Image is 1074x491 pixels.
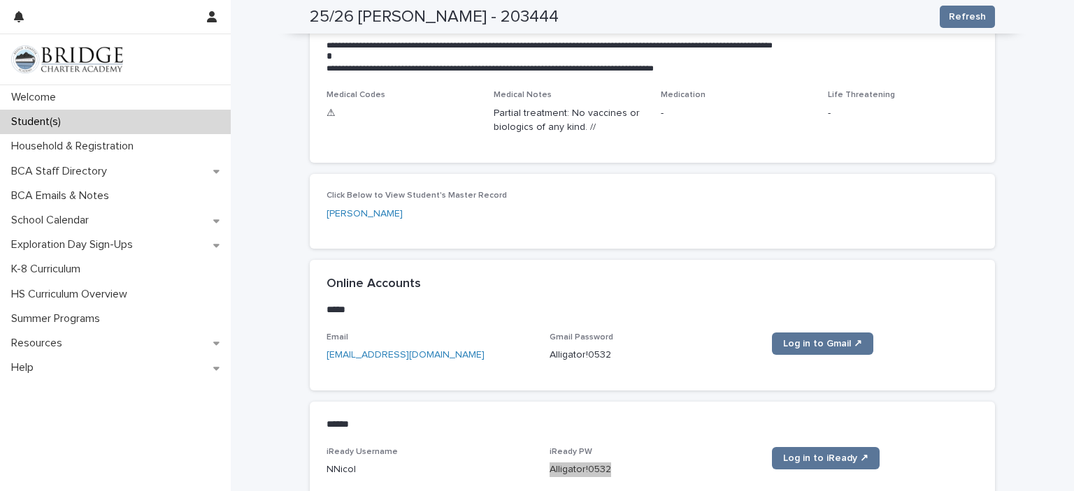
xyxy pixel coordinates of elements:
p: - [661,106,811,121]
span: iReady Username [327,448,398,456]
p: Resources [6,337,73,350]
span: Refresh [949,10,986,24]
a: Log in to iReady ↗ [772,447,880,469]
p: Alligator!0532 [550,348,756,362]
p: Student(s) [6,115,72,129]
h2: Online Accounts [327,277,421,292]
p: Welcome [6,91,67,104]
span: Medical Codes [327,91,385,99]
p: HS Curriculum Overview [6,288,138,301]
p: Alligator!0532 [550,462,756,477]
span: Email [327,333,348,342]
p: BCA Emails & Notes [6,189,120,203]
p: K-8 Curriculum [6,263,92,276]
p: School Calendar [6,214,100,227]
p: Partial treatment: No vaccines or biologics of any kind. // [494,106,644,135]
img: V1C1m3IdTEidaUdm9Hs0 [11,45,123,73]
p: Household & Registration [6,140,145,153]
span: Medical Notes [494,91,552,99]
span: Gmail Password [550,333,613,342]
a: Log in to Gmail ↗ [772,332,873,355]
p: BCA Staff Directory [6,165,118,178]
span: Log in to Gmail ↗ [783,339,862,349]
p: Help [6,361,45,374]
p: Summer Programs [6,312,111,325]
h2: 25/26 [PERSON_NAME] - 203444 [310,7,559,27]
span: iReady PW [550,448,592,456]
span: Medication [661,91,706,99]
span: Life Threatening [828,91,895,99]
button: Refresh [940,6,995,28]
a: [EMAIL_ADDRESS][DOMAIN_NAME] [327,350,485,360]
p: Exploration Day Sign-Ups [6,238,144,251]
span: Click Below to View Student's Master Record [327,191,507,200]
p: - [828,106,978,121]
a: [PERSON_NAME] [327,207,403,221]
p: ⚠ [327,106,477,121]
span: Log in to iReady ↗ [783,453,868,463]
p: NNicol [327,462,533,477]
